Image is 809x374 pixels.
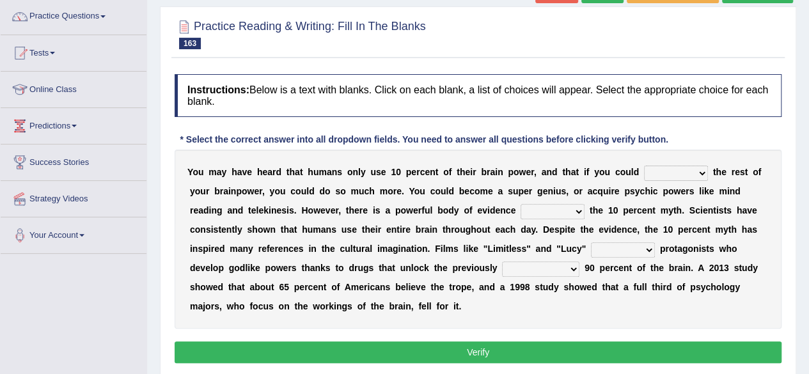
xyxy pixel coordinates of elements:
[359,186,365,196] b: u
[397,186,402,196] b: e
[262,186,265,196] b: ,
[506,205,511,215] b: c
[363,205,368,215] b: e
[668,205,673,215] b: y
[498,186,503,196] b: a
[340,186,346,196] b: o
[647,205,652,215] b: n
[660,205,668,215] b: m
[625,167,631,177] b: u
[552,167,558,177] b: d
[396,167,401,177] b: 0
[347,167,353,177] b: o
[361,167,366,177] b: y
[653,186,658,196] b: c
[179,38,201,49] span: 163
[531,167,534,177] b: r
[480,186,487,196] b: m
[301,205,308,215] b: H
[1,181,146,213] a: Strategy Videos
[747,205,752,215] b: v
[375,205,381,215] b: s
[237,224,242,235] b: y
[719,205,724,215] b: s
[663,186,668,196] b: p
[689,205,695,215] b: S
[495,205,500,215] b: e
[269,186,274,196] b: y
[217,205,223,215] b: g
[537,186,543,196] b: g
[629,205,634,215] b: e
[518,186,524,196] b: p
[276,167,281,177] b: d
[301,186,307,196] b: u
[443,205,449,215] b: o
[198,167,204,177] b: u
[481,167,487,177] b: b
[615,186,620,196] b: e
[258,224,263,235] b: o
[175,17,426,49] h2: Practice Reading & Writing: Fill In The Blanks
[459,186,465,196] b: b
[436,167,439,177] b: t
[190,186,195,196] b: y
[252,224,258,235] b: h
[313,205,320,215] b: w
[633,205,636,215] b: r
[723,205,727,215] b: t
[175,341,782,363] button: Verify
[500,205,506,215] b: n
[562,167,565,177] b: t
[524,186,529,196] b: e
[464,205,469,215] b: o
[267,167,272,177] b: a
[235,224,237,235] b: l
[570,167,576,177] b: a
[414,186,420,196] b: o
[565,167,571,177] b: h
[369,186,375,196] b: h
[630,186,635,196] b: s
[247,186,254,196] b: w
[634,167,640,177] b: d
[487,167,490,177] b: r
[281,205,287,215] b: s
[373,205,375,215] b: i
[443,167,449,177] b: o
[175,133,673,146] div: * Select the correct answer into all dropdown fields. You need to answer all questions before cli...
[236,186,242,196] b: p
[287,205,289,215] b: i
[420,167,425,177] b: c
[526,167,531,177] b: e
[469,186,475,196] b: c
[259,186,262,196] b: r
[200,224,206,235] b: n
[425,167,430,177] b: e
[597,186,603,196] b: q
[350,186,358,196] b: m
[592,205,598,215] b: h
[460,167,466,177] b: h
[421,205,425,215] b: f
[561,186,566,196] b: s
[208,167,216,177] b: m
[226,224,232,235] b: n
[300,167,303,177] b: t
[446,186,448,196] b: l
[193,205,198,215] b: e
[716,205,719,215] b: i
[331,205,336,215] b: e
[448,205,454,215] b: d
[364,186,369,196] b: c
[719,186,727,196] b: m
[358,167,361,177] b: l
[242,167,247,177] b: v
[209,205,212,215] b: i
[1,72,146,104] a: Online Class
[385,205,390,215] b: a
[206,186,209,196] b: r
[195,186,201,196] b: o
[574,186,579,196] b: o
[190,224,195,235] b: c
